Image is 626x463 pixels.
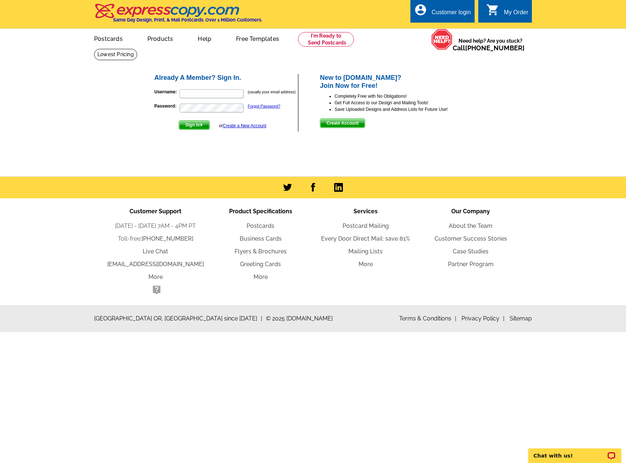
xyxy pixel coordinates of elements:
[200,123,203,127] img: button-next-arrow-white.png
[148,273,163,280] a: More
[335,106,473,113] li: Save Uploaded Designs and Address Lists for Future Use!
[486,8,528,17] a: shopping_cart My Order
[82,30,134,47] a: Postcards
[453,248,488,255] a: Case Studies
[465,44,525,52] a: [PHONE_NUMBER]
[154,89,179,95] label: Username:
[107,261,204,268] a: [EMAIL_ADDRESS][DOMAIN_NAME]
[320,74,473,90] h2: New to [DOMAIN_NAME]? Join Now for Free!
[248,104,280,108] a: Forgot Password?
[247,222,274,229] a: Postcards
[179,121,209,129] span: Sign In
[266,314,333,323] span: © 2025 [DOMAIN_NAME]
[103,234,208,243] li: Toll-free:
[136,30,185,47] a: Products
[335,100,473,106] li: Get Full Access to our Design and Mailing Tools!
[510,315,532,322] a: Sitemap
[143,248,168,255] a: Live Chat
[359,261,373,268] a: More
[320,118,365,128] button: Create Account
[414,3,427,16] i: account_circle
[399,315,456,322] a: Terms & Conditions
[348,248,383,255] a: Mailing Lists
[240,235,282,242] a: Business Cards
[240,261,281,268] a: Greeting Cards
[229,208,292,215] span: Product Specifications
[523,440,626,463] iframe: LiveChat chat widget
[353,208,378,215] span: Services
[453,44,525,52] span: Call
[142,235,193,242] a: [PHONE_NUMBER]
[94,314,262,323] span: [GEOGRAPHIC_DATA] OR, [GEOGRAPHIC_DATA] since [DATE]
[94,9,262,23] a: Same Day Design, Print, & Mail Postcards. Over 1 Million Customers.
[461,315,505,322] a: Privacy Policy
[432,9,471,19] div: Customer login
[414,8,471,17] a: account_circle Customer login
[321,235,410,242] a: Every Door Direct Mail: save 81%
[186,30,223,47] a: Help
[431,29,453,50] img: help
[254,273,268,280] a: More
[179,120,210,130] button: Sign In
[453,37,528,52] span: Need help? Are you stuck?
[103,222,208,230] li: [DATE] - [DATE] 7AM - 4PM PT
[449,222,492,229] a: About the Team
[335,93,473,100] li: Completely Free with No Obligations!
[504,9,528,19] div: My Order
[434,235,507,242] a: Customer Success Stories
[343,222,389,229] a: Postcard Mailing
[448,261,494,268] a: Partner Program
[219,122,266,129] div: or
[223,123,266,128] a: Create a New Account
[154,103,179,109] label: Password:
[235,248,287,255] a: Flyers & Brochures
[248,90,295,94] small: (usually your email address)
[486,3,499,16] i: shopping_cart
[451,208,490,215] span: Our Company
[224,30,291,47] a: Free Templates
[154,74,298,82] h2: Already A Member? Sign In.
[113,17,262,23] h4: Same Day Design, Print, & Mail Postcards. Over 1 Million Customers.
[130,208,181,215] span: Customer Support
